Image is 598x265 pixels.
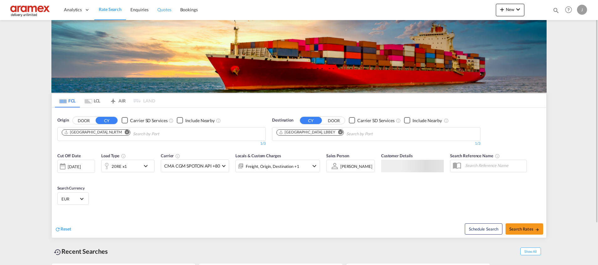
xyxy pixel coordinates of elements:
div: [PERSON_NAME] [340,164,372,169]
div: 1/3 [272,141,480,146]
div: Help [563,4,577,16]
span: EUR [61,196,79,202]
span: Locals & Custom Charges [235,153,281,158]
md-icon: icon-backup-restore [54,248,61,256]
div: J [577,5,587,15]
button: DOOR [73,117,95,124]
div: Include Nearby [185,117,215,124]
md-pagination-wrapper: Use the left and right arrow keys to navigate between tabs [55,94,155,107]
md-checkbox: Checkbox No Ink [177,117,215,124]
md-icon: Unchecked: Ignores neighbouring ports when fetching rates.Checked : Includes neighbouring ports w... [216,118,221,123]
span: Rate Search [99,7,122,12]
md-icon: The selected Trucker/Carrierwill be displayed in the rate results If the rates are from another f... [175,153,180,158]
div: 1/3 [57,141,266,146]
md-tab-item: AIR [105,94,130,107]
button: Remove [121,130,130,136]
span: Load Type [101,153,126,158]
md-select: Sales Person: Janice Camporaso [340,162,373,171]
div: Press delete to remove this chip. [279,130,337,135]
span: Carrier [161,153,180,158]
md-icon: Unchecked: Search for CY (Container Yard) services for all selected carriers.Checked : Search for... [169,118,174,123]
div: icon-magnify [553,7,559,16]
span: Bookings [180,7,198,12]
md-icon: Unchecked: Search for CY (Container Yard) services for all selected carriers.Checked : Search for... [396,118,401,123]
span: Search Currency [57,186,85,190]
div: Carrier SD Services [357,117,395,124]
md-icon: icon-chevron-down [142,162,153,170]
div: Carrier SD Services [130,117,167,124]
button: DOOR [323,117,345,124]
span: Enquiries [130,7,149,12]
div: Press delete to remove this chip. [64,130,123,135]
div: 20RE x1icon-chevron-down [101,160,155,172]
button: Note: By default Schedule search will only considerorigin ports, destination ports and cut off da... [465,223,502,235]
button: CY [300,117,322,124]
md-checkbox: Checkbox No Ink [404,117,442,124]
div: Recent Searches [51,244,110,258]
input: Chips input. [346,129,406,139]
md-datepicker: Select [57,172,62,181]
span: Search Reference Name [450,153,500,158]
span: Sales Person [326,153,349,158]
span: Help [563,4,574,15]
md-tab-item: LCL [80,94,105,107]
div: Freight Origin Destination Factory Stuffingicon-chevron-down [235,160,320,172]
span: New [498,7,522,12]
span: Reset [60,226,71,231]
button: icon-plus 400-fgNewicon-chevron-down [496,4,524,16]
span: CMA CGM SPOTON API +80 [164,163,220,169]
span: Search Rates [509,226,539,231]
md-icon: icon-chevron-down [514,6,522,13]
md-icon: icon-information-outline [121,153,126,158]
div: Include Nearby [412,117,442,124]
md-icon: icon-refresh [55,226,60,232]
span: Origin [57,117,69,123]
md-chips-wrap: Chips container. Use arrow keys to select chips. [61,127,195,139]
button: CY [96,117,118,124]
img: dca169e0c7e311edbe1137055cab269e.png [9,3,52,17]
md-icon: Your search will be saved by the below given name [495,153,500,158]
md-icon: icon-plus 400-fg [498,6,506,13]
md-tab-item: FCL [55,94,80,107]
span: Analytics [64,7,82,13]
div: Beirut, LBBEY [279,130,335,135]
div: Freight Origin Destination Factory Stuffing [246,162,299,171]
md-icon: Unchecked: Ignores neighbouring ports when fetching rates.Checked : Includes neighbouring ports w... [444,118,449,123]
md-icon: icon-chevron-down [311,162,318,170]
button: Remove [334,130,344,136]
span: Customer Details [381,153,413,158]
div: [DATE] [68,164,81,169]
md-icon: icon-magnify [553,7,559,14]
span: Show All [520,247,541,255]
div: OriginDOOR CY Checkbox No InkUnchecked: Search for CY (Container Yard) services for all selected ... [52,108,546,238]
md-checkbox: Checkbox No Ink [349,117,395,124]
img: LCL+%26+FCL+BACKGROUND.png [51,20,547,93]
span: Cut Off Date [57,153,81,158]
input: Search Reference Name [462,161,527,170]
div: Rotterdam, NLRTM [64,130,122,135]
div: icon-refreshReset [55,226,71,233]
input: Chips input. [133,129,192,139]
div: [DATE] [57,160,95,173]
span: Destination [272,117,293,123]
md-checkbox: Checkbox No Ink [122,117,167,124]
span: Quotes [157,7,171,12]
button: Search Ratesicon-arrow-right [506,223,543,235]
md-icon: icon-arrow-right [535,227,539,232]
md-select: Select Currency: € EUREuro [61,194,85,203]
md-icon: icon-airplane [109,97,117,102]
md-chips-wrap: Chips container. Use arrow keys to select chips. [275,127,408,139]
div: 20RE x1 [112,162,127,171]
